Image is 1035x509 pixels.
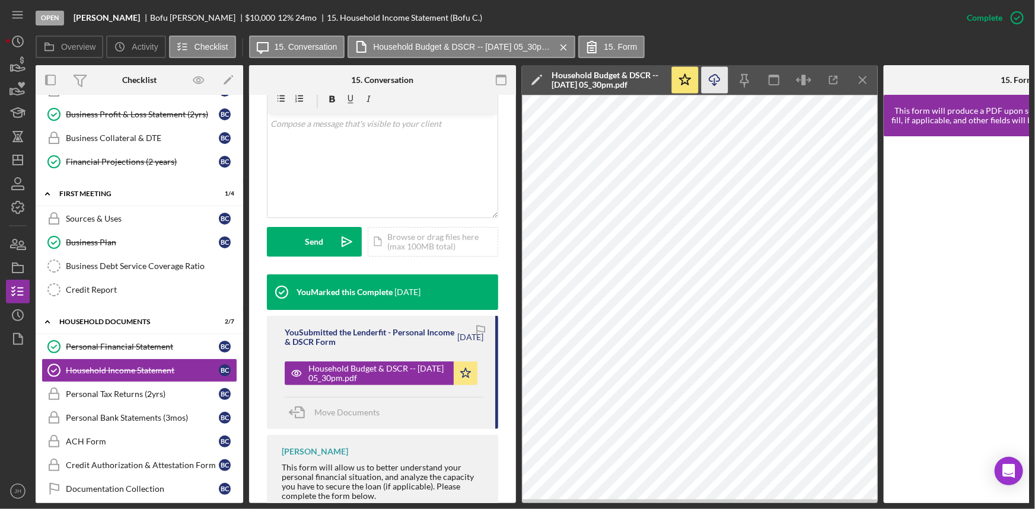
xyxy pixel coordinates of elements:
[457,332,483,342] time: 2025-08-19 21:30
[66,110,219,119] div: Business Profit & Loss Statement (2yrs)
[305,227,324,257] div: Send
[42,254,237,278] a: Business Debt Service Coverage Ratio
[14,488,21,495] text: JH
[74,13,140,23] b: [PERSON_NAME]
[219,108,231,120] div: B C
[169,36,236,58] button: Checklist
[995,457,1023,485] div: Open Intercom Messenger
[42,477,237,501] a: Documentation CollectionBC
[42,150,237,174] a: Financial Projections (2 years)BC
[1001,75,1034,85] div: 15. Form
[219,132,231,144] div: B C
[42,207,237,231] a: Sources & UsesBC
[106,36,165,58] button: Activity
[219,213,231,225] div: B C
[195,42,228,52] label: Checklist
[66,437,219,446] div: ACH Form
[66,214,219,223] div: Sources & Uses
[295,13,317,23] div: 24 mo
[6,479,30,503] button: JH
[59,190,205,197] div: First Meeting
[967,6,1002,30] div: Complete
[219,341,231,353] div: B C
[66,157,219,167] div: Financial Projections (2 years)
[66,285,237,294] div: Credit Report
[36,36,103,58] button: Overview
[282,463,486,501] div: This form will allow us to better understand your personal financial situation, and analyze the c...
[219,483,231,495] div: B C
[249,36,345,58] button: 15. Conversation
[219,364,231,376] div: B C
[59,318,205,325] div: Household Documents
[275,42,337,52] label: 15. Conversation
[42,453,237,477] a: Credit Authorization & Attestation FormBC
[373,42,551,52] label: Household Budget & DSCR -- [DATE] 05_30pm.pdf
[267,227,362,257] button: Send
[66,460,219,470] div: Credit Authorization & Attestation Form
[278,13,294,23] div: 12 %
[297,287,393,297] div: You Marked this Complete
[66,413,219,422] div: Personal Bank Statements (3mos)
[42,382,237,406] a: Personal Tax Returns (2yrs)BC
[42,358,237,382] a: Household Income StatementBC
[308,364,448,383] div: Household Budget & DSCR -- [DATE] 05_30pm.pdf
[66,366,219,375] div: Household Income Statement
[219,156,231,168] div: B C
[578,36,645,58] button: 15. Form
[42,406,237,430] a: Personal Bank Statements (3mos)BC
[66,238,219,247] div: Business Plan
[219,388,231,400] div: B C
[42,126,237,150] a: Business Collateral & DTEBC
[66,342,219,351] div: Personal Financial Statement
[42,278,237,302] a: Credit Report
[42,231,237,254] a: Business PlanBC
[348,36,575,58] button: Household Budget & DSCR -- [DATE] 05_30pm.pdf
[285,398,391,427] button: Move Documents
[552,71,664,89] div: Household Budget & DSCR -- [DATE] 05_30pm.pdf
[66,389,219,399] div: Personal Tax Returns (2yrs)
[219,236,231,248] div: B C
[394,287,421,297] time: 2025-09-09 19:40
[66,261,237,271] div: Business Debt Service Coverage Ratio
[219,436,231,447] div: B C
[42,335,237,358] a: Personal Financial StatementBC
[285,361,477,385] button: Household Budget & DSCR -- [DATE] 05_30pm.pdf
[213,190,234,197] div: 1 / 4
[314,407,380,417] span: Move Documents
[150,13,246,23] div: Bofu [PERSON_NAME]
[213,318,234,325] div: 2 / 7
[61,42,95,52] label: Overview
[42,103,237,126] a: Business Profit & Loss Statement (2yrs)BC
[42,430,237,453] a: ACH FormBC
[246,12,276,23] span: $10,000
[282,447,348,456] div: [PERSON_NAME]
[327,13,482,23] div: 15. Household Income Statement (Bofu C.)
[36,11,64,25] div: Open
[66,484,219,494] div: Documentation Collection
[604,42,637,52] label: 15. Form
[285,328,456,347] div: You Submitted the Lenderfit - Personal Income & DSCR Form
[219,459,231,471] div: B C
[352,75,414,85] div: 15. Conversation
[955,6,1029,30] button: Complete
[132,42,158,52] label: Activity
[66,133,219,143] div: Business Collateral & DTE
[219,412,231,424] div: B C
[122,75,157,85] div: Checklist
